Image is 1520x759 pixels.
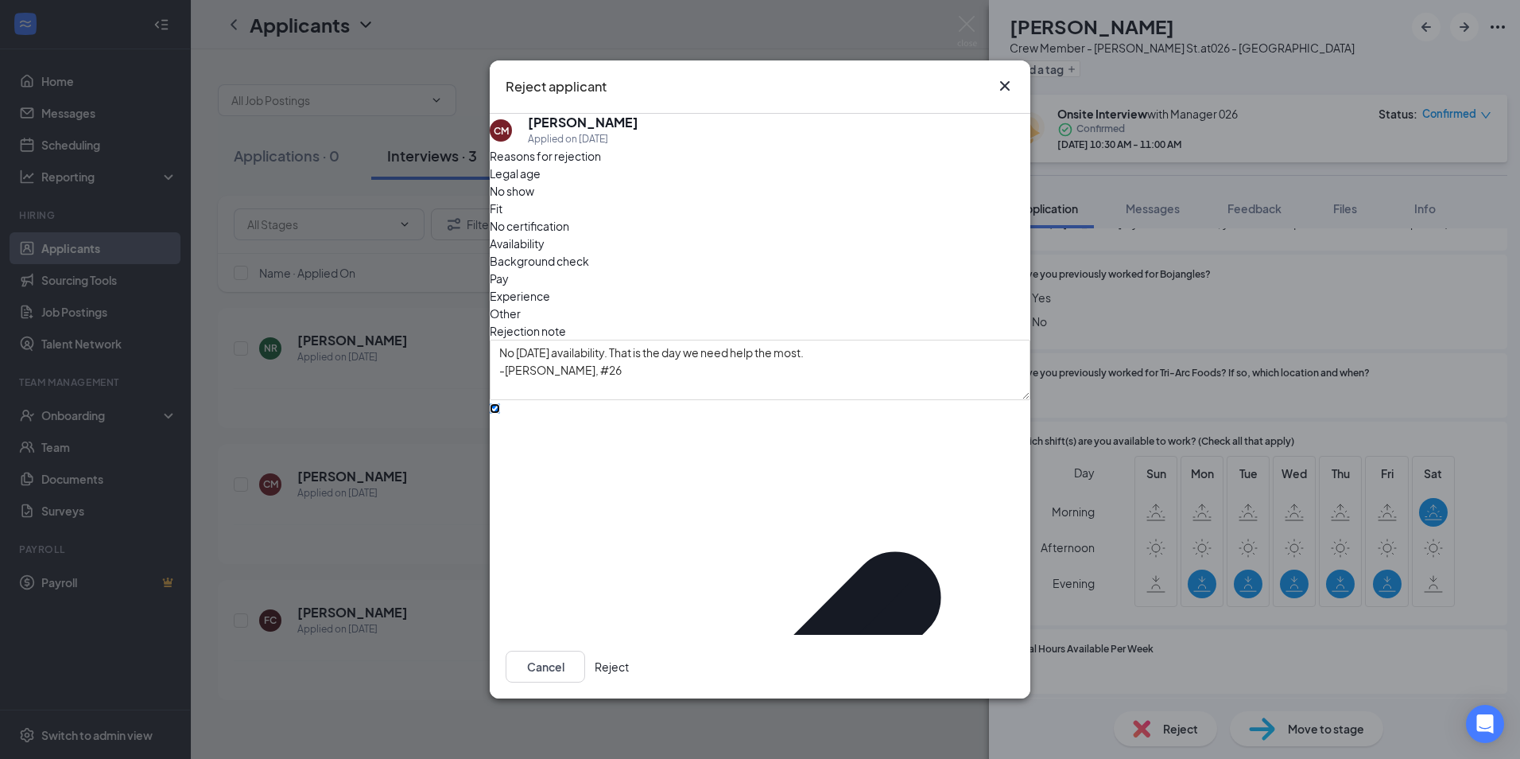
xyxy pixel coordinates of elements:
h5: [PERSON_NAME] [528,114,638,131]
div: Applied on [DATE] [528,131,638,147]
span: Legal age [490,165,541,182]
button: Close [995,76,1014,95]
svg: Cross [995,76,1014,95]
span: Availability [490,235,545,252]
span: Reasons for rejection [490,149,601,163]
button: Cancel [506,651,585,683]
span: Background check [490,252,589,270]
h3: Reject applicant [506,76,607,97]
span: Fit [490,200,502,217]
div: CM [494,124,509,138]
div: Open Intercom Messenger [1466,705,1504,743]
span: No certification [490,217,569,235]
span: No show [490,182,534,200]
span: Rejection note [490,324,566,338]
button: Reject [595,651,629,683]
span: Pay [490,270,509,287]
textarea: No [DATE] availability. That is the day we need help the most. -[PERSON_NAME], #26 [490,340,1030,400]
span: Other [490,305,521,322]
span: Experience [490,287,550,305]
